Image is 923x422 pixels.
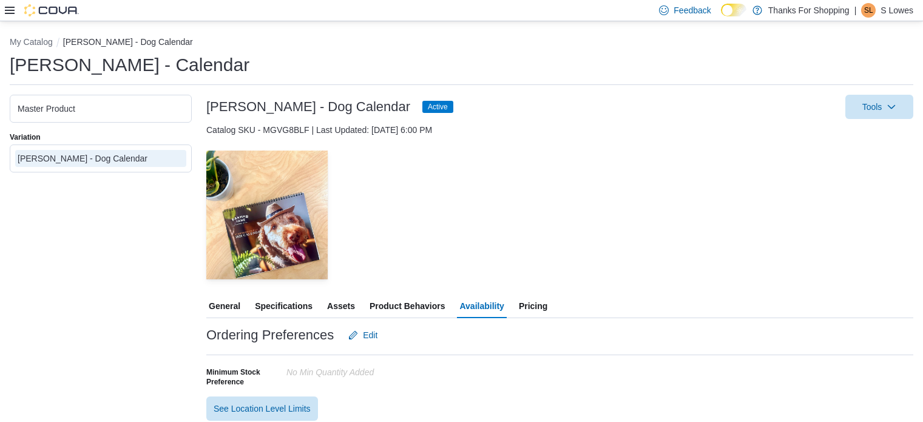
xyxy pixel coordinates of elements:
h1: [PERSON_NAME] - Calendar [10,53,249,77]
h3: [PERSON_NAME] - Dog Calendar [206,100,410,114]
img: Image for Farmer Jane - Dog Calendar [206,151,328,280]
img: Cova [24,4,79,16]
input: Dark Mode [721,4,746,16]
span: Specifications [255,294,313,318]
span: Availability [459,294,504,318]
span: Tools [862,101,882,113]
span: Product Behaviors [370,294,445,318]
div: Master Product [18,103,184,115]
label: Variation [10,132,41,142]
div: [PERSON_NAME] - Dog Calendar [18,152,184,165]
button: [PERSON_NAME] - Dog Calendar [63,37,193,47]
span: Active [422,101,453,113]
button: See Location Level Limits [206,396,318,421]
span: Feedback [674,4,711,16]
nav: An example of EuiBreadcrumbs [10,36,913,50]
span: Assets [327,294,355,318]
div: No min Quantity added [286,362,449,377]
p: | [854,3,857,18]
p: S Lowes [881,3,913,18]
div: Catalog SKU - MGVG8BLF | Last Updated: [DATE] 6:00 PM [206,124,913,136]
button: Tools [845,95,913,119]
span: SL [864,3,873,18]
span: Minimum Stock Preference [206,367,282,387]
p: Thanks For Shopping [768,3,850,18]
span: General [209,294,240,318]
span: See Location Level Limits [214,403,311,415]
span: Pricing [519,294,547,318]
span: Edit [363,329,377,341]
div: S Lowes [861,3,876,18]
button: Edit [343,323,382,347]
button: My Catalog [10,37,53,47]
span: Active [428,101,448,112]
h3: Ordering Preferences [206,328,334,342]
